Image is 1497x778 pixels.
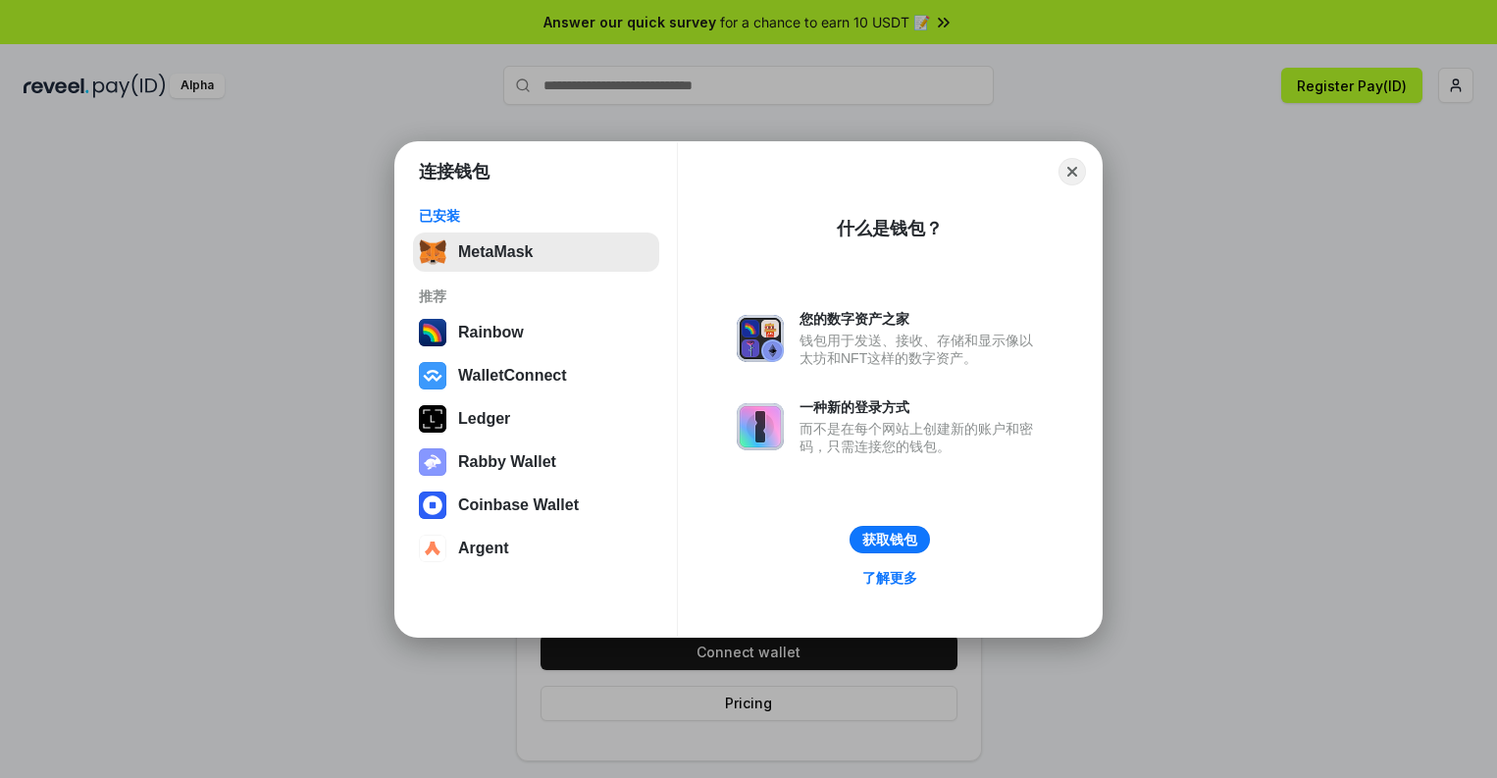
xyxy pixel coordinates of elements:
a: 了解更多 [851,565,929,591]
div: Argent [458,540,509,557]
div: 钱包用于发送、接收、存储和显示像以太坊和NFT这样的数字资产。 [800,332,1043,367]
div: 什么是钱包？ [837,217,943,240]
button: Rabby Wallet [413,442,659,482]
div: Rabby Wallet [458,453,556,471]
div: Ledger [458,410,510,428]
button: 获取钱包 [850,526,930,553]
button: Rainbow [413,313,659,352]
div: 推荐 [419,287,653,305]
button: WalletConnect [413,356,659,395]
img: svg+xml,%3Csvg%20xmlns%3D%22http%3A%2F%2Fwww.w3.org%2F2000%2Fsvg%22%20fill%3D%22none%22%20viewBox... [419,448,446,476]
img: svg+xml,%3Csvg%20width%3D%22120%22%20height%3D%22120%22%20viewBox%3D%220%200%20120%20120%22%20fil... [419,319,446,346]
button: Argent [413,529,659,568]
div: 获取钱包 [862,531,917,548]
div: Coinbase Wallet [458,496,579,514]
h1: 连接钱包 [419,160,490,183]
img: svg+xml,%3Csvg%20fill%3D%22none%22%20height%3D%2233%22%20viewBox%3D%220%200%2035%2033%22%20width%... [419,238,446,266]
img: svg+xml,%3Csvg%20width%3D%2228%22%20height%3D%2228%22%20viewBox%3D%220%200%2028%2028%22%20fill%3D... [419,535,446,562]
button: Coinbase Wallet [413,486,659,525]
img: svg+xml,%3Csvg%20xmlns%3D%22http%3A%2F%2Fwww.w3.org%2F2000%2Fsvg%22%20fill%3D%22none%22%20viewBox... [737,403,784,450]
div: MetaMask [458,243,533,261]
img: svg+xml,%3Csvg%20width%3D%2228%22%20height%3D%2228%22%20viewBox%3D%220%200%2028%2028%22%20fill%3D... [419,362,446,389]
div: 您的数字资产之家 [800,310,1043,328]
div: WalletConnect [458,367,567,385]
img: svg+xml,%3Csvg%20width%3D%2228%22%20height%3D%2228%22%20viewBox%3D%220%200%2028%2028%22%20fill%3D... [419,492,446,519]
button: Close [1058,158,1086,185]
img: svg+xml,%3Csvg%20xmlns%3D%22http%3A%2F%2Fwww.w3.org%2F2000%2Fsvg%22%20width%3D%2228%22%20height%3... [419,405,446,433]
div: 一种新的登录方式 [800,398,1043,416]
div: 而不是在每个网站上创建新的账户和密码，只需连接您的钱包。 [800,420,1043,455]
button: Ledger [413,399,659,439]
button: MetaMask [413,233,659,272]
div: Rainbow [458,324,524,341]
div: 已安装 [419,207,653,225]
div: 了解更多 [862,569,917,587]
img: svg+xml,%3Csvg%20xmlns%3D%22http%3A%2F%2Fwww.w3.org%2F2000%2Fsvg%22%20fill%3D%22none%22%20viewBox... [737,315,784,362]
